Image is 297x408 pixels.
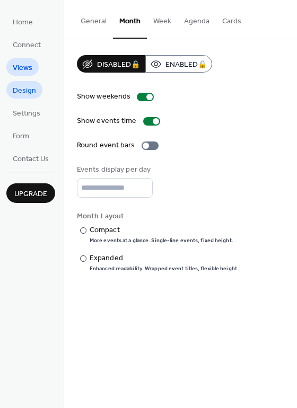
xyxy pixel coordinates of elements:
[13,131,29,142] span: Form
[13,40,41,51] span: Connect
[90,265,239,272] div: Enhanced readability. Wrapped event titles, flexible height.
[77,164,151,175] div: Events display per day
[6,104,47,121] a: Settings
[6,13,39,30] a: Home
[13,154,49,165] span: Contact Us
[13,17,33,28] span: Home
[6,58,39,76] a: Views
[90,225,231,236] div: Compact
[6,149,55,167] a: Contact Us
[77,116,137,127] div: Show events time
[6,36,47,53] a: Connect
[77,140,135,151] div: Round event bars
[6,127,36,144] a: Form
[6,183,55,203] button: Upgrade
[14,189,47,200] span: Upgrade
[77,91,130,102] div: Show weekends
[90,253,237,264] div: Expanded
[13,63,32,74] span: Views
[13,85,36,96] span: Design
[77,211,282,222] div: Month Layout
[90,237,233,244] div: More events at a glance. Single-line events, fixed height.
[13,108,40,119] span: Settings
[6,81,42,99] a: Design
